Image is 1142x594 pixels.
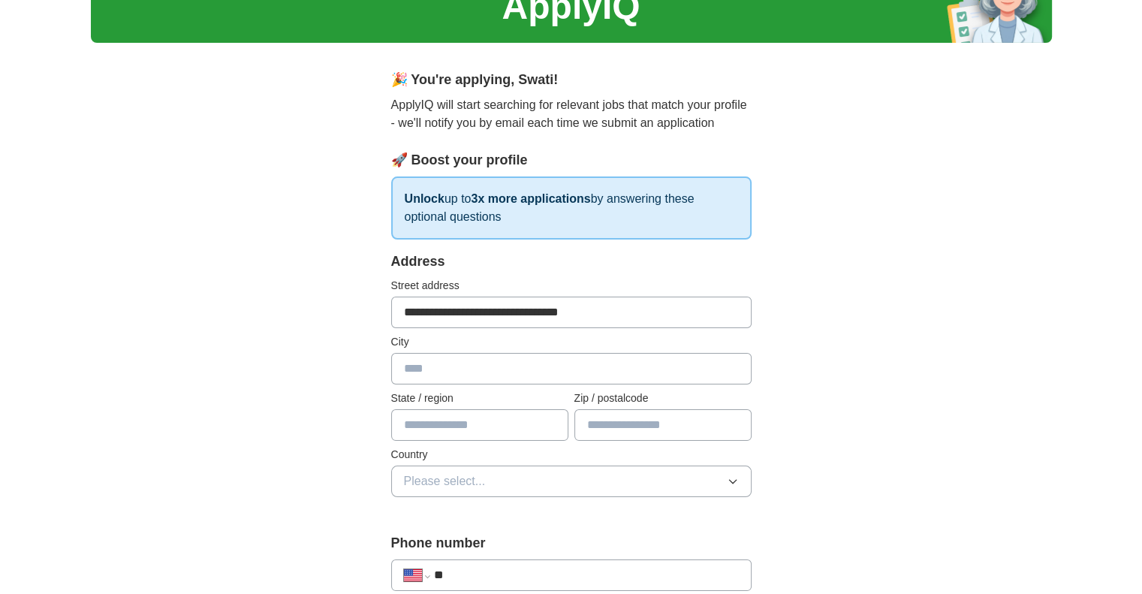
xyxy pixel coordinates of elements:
[391,150,752,170] div: 🚀 Boost your profile
[405,192,444,205] strong: Unlock
[391,533,752,553] label: Phone number
[391,252,752,272] div: Address
[404,472,486,490] span: Please select...
[391,278,752,294] label: Street address
[391,96,752,132] p: ApplyIQ will start searching for relevant jobs that match your profile - we'll notify you by emai...
[391,447,752,463] label: Country
[391,390,568,406] label: State / region
[391,176,752,240] p: up to by answering these optional questions
[391,334,752,350] label: City
[574,390,752,406] label: Zip / postalcode
[391,466,752,497] button: Please select...
[471,192,590,205] strong: 3x more applications
[391,70,752,90] div: 🎉 You're applying , Swati !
